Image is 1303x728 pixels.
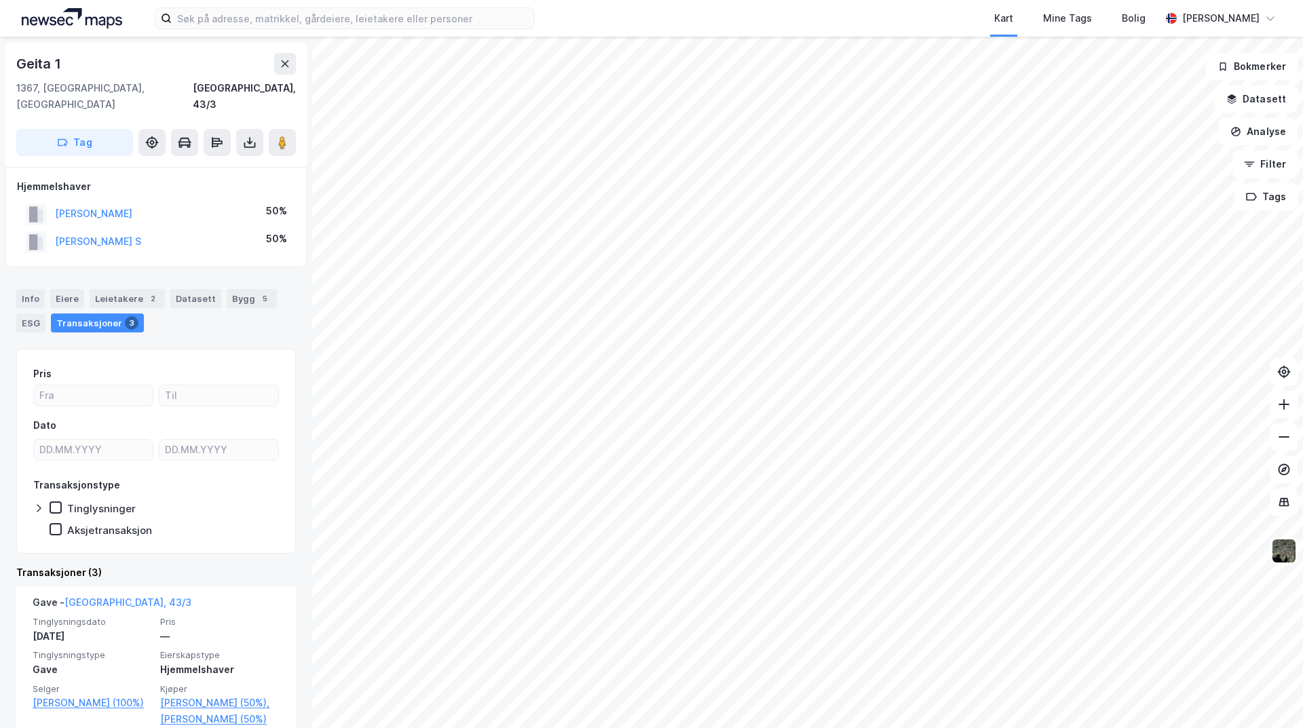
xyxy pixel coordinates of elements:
[1271,538,1297,564] img: 9k=
[160,649,280,661] span: Eierskapstype
[266,203,287,219] div: 50%
[16,313,45,332] div: ESG
[67,524,152,537] div: Aksjetransaksjon
[170,289,221,308] div: Datasett
[159,385,278,406] input: Til
[33,594,191,616] div: Gave -
[1234,183,1298,210] button: Tags
[16,53,64,75] div: Geita 1
[994,10,1013,26] div: Kart
[159,440,278,460] input: DD.MM.YYYY
[258,292,271,305] div: 5
[16,80,193,113] div: 1367, [GEOGRAPHIC_DATA], [GEOGRAPHIC_DATA]
[33,628,152,645] div: [DATE]
[33,683,152,695] span: Selger
[1182,10,1260,26] div: [PERSON_NAME]
[160,616,280,628] span: Pris
[1235,663,1303,728] iframe: Chat Widget
[160,628,280,645] div: —
[33,616,152,628] span: Tinglysningsdato
[34,440,153,460] input: DD.MM.YYYY
[67,502,136,515] div: Tinglysninger
[17,178,295,195] div: Hjemmelshaver
[227,289,277,308] div: Bygg
[33,695,152,711] a: [PERSON_NAME] (100%)
[51,313,144,332] div: Transaksjoner
[33,417,56,434] div: Dato
[16,289,45,308] div: Info
[50,289,84,308] div: Eiere
[1232,151,1298,178] button: Filter
[1122,10,1146,26] div: Bolig
[16,564,296,581] div: Transaksjoner (3)
[1215,85,1298,113] button: Datasett
[64,596,191,608] a: [GEOGRAPHIC_DATA], 43/3
[34,385,153,406] input: Fra
[33,662,152,678] div: Gave
[1043,10,1092,26] div: Mine Tags
[22,8,122,28] img: logo.a4113a55bc3d86da70a041830d287a7e.svg
[160,711,280,727] a: [PERSON_NAME] (50%)
[266,231,287,247] div: 50%
[33,366,52,382] div: Pris
[146,292,159,305] div: 2
[90,289,165,308] div: Leietakere
[1206,53,1298,80] button: Bokmerker
[33,477,120,493] div: Transaksjonstype
[160,683,280,695] span: Kjøper
[125,316,138,330] div: 3
[1235,663,1303,728] div: Kontrollprogram for chat
[1219,118,1298,145] button: Analyse
[193,80,296,113] div: [GEOGRAPHIC_DATA], 43/3
[160,662,280,678] div: Hjemmelshaver
[172,8,534,28] input: Søk på adresse, matrikkel, gårdeiere, leietakere eller personer
[160,695,280,711] a: [PERSON_NAME] (50%),
[33,649,152,661] span: Tinglysningstype
[16,129,133,156] button: Tag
